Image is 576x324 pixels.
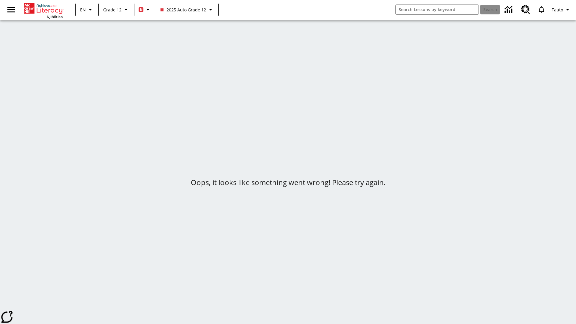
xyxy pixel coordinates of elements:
a: Resource Center, Will open in new tab [517,1,534,18]
a: Notifications [534,2,549,17]
span: Grade 12 [103,7,121,13]
button: Boost Class color is red. Change class color [136,4,154,15]
span: B [140,6,142,13]
a: Data Center [501,1,517,18]
input: search field [396,5,478,14]
span: EN [80,7,86,13]
div: Home [24,2,63,19]
button: Class: 2025 Auto Grade 12, Select your class [158,4,217,15]
span: NJ Edition [47,14,63,19]
button: Language: EN, Select a language [77,4,97,15]
button: Grade: Grade 12, Select a grade [101,4,132,15]
h5: Oops, it looks like something went wrong! Please try again. [191,178,385,187]
button: Open side menu [2,1,20,19]
button: Profile/Settings [549,4,574,15]
span: 2025 Auto Grade 12 [160,7,206,13]
span: Tauto [552,7,563,13]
